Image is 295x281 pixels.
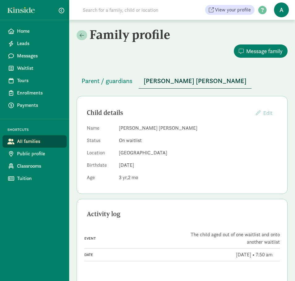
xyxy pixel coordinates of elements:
div: Activity log [87,209,277,219]
span: 2 [128,174,138,181]
span: A [274,2,289,17]
a: All families [2,135,67,148]
div: Date [84,252,177,258]
input: Search for a family, child or location [79,4,205,16]
span: All families [17,138,62,145]
span: Parent / guardians [82,76,133,86]
a: Public profile [2,148,67,160]
div: The child aged out of one waitlist and onto another waitlist [183,231,280,246]
button: Parent / guardians [77,73,137,88]
div: Event [84,236,181,241]
span: Waitlist [17,65,62,72]
a: Home [2,25,67,37]
a: Classrooms [2,160,67,172]
span: Message family [246,47,283,55]
a: Tours [2,74,67,87]
dt: Age [87,174,114,184]
dd: On waitlist [119,137,277,144]
dt: Status [87,137,114,147]
a: Waitlist [2,62,67,74]
a: [PERSON_NAME] [PERSON_NAME] [139,78,251,85]
button: Edit [251,106,277,120]
dd: [GEOGRAPHIC_DATA] [119,149,277,157]
dt: Name [87,124,114,134]
span: Public profile [17,150,62,157]
a: Enrollments [2,87,67,99]
a: View your profile [205,5,255,15]
div: Child details [87,108,251,118]
span: [DATE] [119,162,134,168]
iframe: Chat Widget [264,251,295,281]
dt: Location [87,149,114,159]
a: Leads [2,37,67,50]
button: Message family [234,44,288,58]
h2: Family profile [77,27,288,42]
span: Payments [17,102,62,109]
span: Messages [17,52,62,60]
span: Leads [17,40,62,47]
span: Home [17,27,62,35]
span: 3 [119,174,128,181]
a: Messages [2,50,67,62]
button: [PERSON_NAME] [PERSON_NAME] [139,73,251,89]
a: Parent / guardians [77,78,137,85]
span: View your profile [215,6,251,14]
a: Tuition [2,172,67,185]
span: Enrollments [17,89,62,97]
span: Classrooms [17,162,62,170]
span: Edit [263,109,272,116]
span: [PERSON_NAME] [PERSON_NAME] [144,76,247,86]
a: Payments [2,99,67,111]
span: Tours [17,77,62,84]
dt: Birthdate [87,161,114,171]
div: [DATE] • 7:50 am [180,251,273,258]
span: Tuition [17,175,62,182]
dd: [PERSON_NAME] [PERSON_NAME] [119,124,277,132]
